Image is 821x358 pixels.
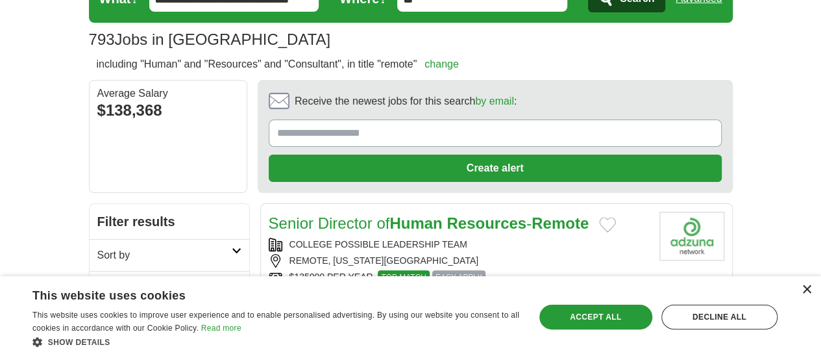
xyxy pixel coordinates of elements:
div: Close [802,285,811,295]
span: This website uses cookies to improve user experience and to enable personalised advertising. By u... [32,311,519,333]
span: TOP MATCH [378,270,429,285]
div: This website uses cookies [32,284,487,303]
strong: Remote [532,214,589,232]
button: Add to favorite jobs [599,217,616,233]
span: Show details [48,338,110,347]
button: Create alert [269,155,722,182]
h2: including "Human" and "Resources" and "Consultant", in title "remote" [97,57,459,72]
div: Average Salary [97,88,239,99]
img: Company logo [659,212,724,261]
a: change [424,58,459,70]
div: Show details [32,335,520,348]
div: REMOTE, [US_STATE][GEOGRAPHIC_DATA] [269,254,649,268]
div: $135000 PER YEAR [269,270,649,285]
span: 793 [89,28,115,51]
span: EASY APPLY [432,270,485,285]
strong: Resources [447,214,526,232]
a: Date posted [90,271,249,303]
a: by email [475,96,514,107]
h1: Jobs in [GEOGRAPHIC_DATA] [89,31,331,48]
a: Senior Director ofHuman Resources-Remote [269,214,589,232]
h2: Filter results [90,204,249,239]
div: COLLEGE POSSIBLE LEADERSHIP TEAM [269,238,649,251]
a: Read more, opens a new window [201,324,241,333]
div: Decline all [661,305,778,329]
span: Receive the newest jobs for this search : [295,94,517,109]
a: Sort by [90,239,249,271]
strong: Human [389,214,442,232]
div: $138,368 [97,99,239,122]
h2: Sort by [97,248,232,263]
div: Accept all [539,305,652,329]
